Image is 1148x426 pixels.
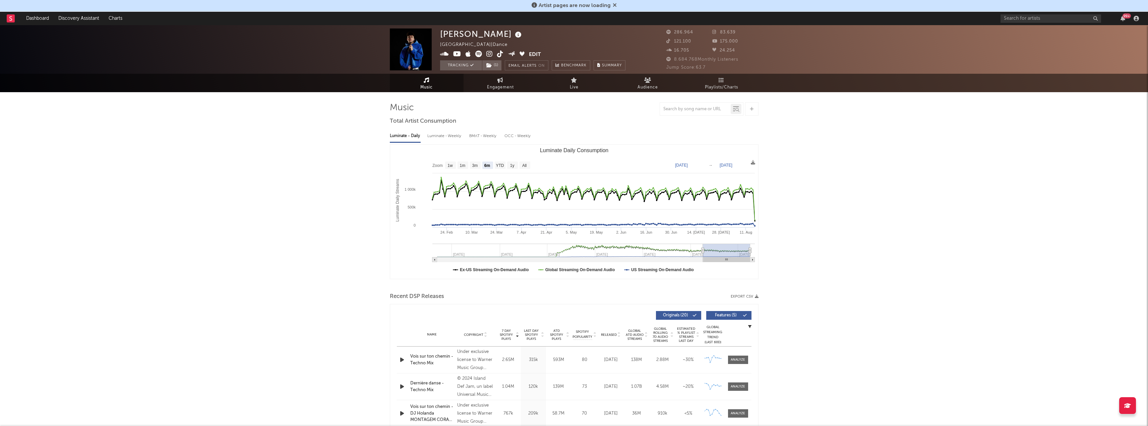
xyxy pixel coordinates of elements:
[656,311,701,320] button: Originals(20)
[505,60,548,70] button: Email AlertsOn
[706,311,751,320] button: Features(5)
[545,267,615,272] text: Global Streaming On-Demand Audio
[625,383,648,390] div: 1.07B
[566,230,577,234] text: 5. May
[675,163,688,168] text: [DATE]
[573,383,596,390] div: 73
[540,147,608,153] text: Luminate Daily Consumption
[390,130,421,142] div: Luminate - Daily
[464,333,483,337] span: Copyright
[410,404,454,423] div: Vois sur ton chemin - DJ Holanda MONTAGEM CORAL Remix
[712,30,736,35] span: 83.639
[651,410,674,417] div: 910k
[640,230,652,234] text: 16. Jun
[602,64,622,67] span: Summary
[484,163,490,168] text: 6m
[601,333,617,337] span: Released
[573,410,596,417] div: 70
[427,130,463,142] div: Luminate - Weekly
[440,41,515,49] div: [GEOGRAPHIC_DATA] | Dance
[666,30,693,35] span: 286.964
[720,163,732,168] text: [DATE]
[613,3,617,8] span: Dismiss
[711,313,741,317] span: Features ( 5 )
[685,74,759,92] a: Playlists/Charts
[666,48,689,53] span: 16.705
[496,163,504,168] text: YTD
[666,39,691,44] span: 121.100
[497,410,519,417] div: 767k
[616,230,626,234] text: 2. Jun
[611,74,685,92] a: Audience
[709,163,713,168] text: →
[570,83,579,92] span: Live
[665,230,677,234] text: 30. Jun
[631,267,694,272] text: US Streaming On-Demand Audio
[539,3,611,8] span: Artist pages are now loading
[1001,14,1101,23] input: Search for artists
[482,60,501,70] button: (1)
[687,230,705,234] text: 14. [DATE]
[390,74,464,92] a: Music
[712,39,738,44] span: 175.000
[548,383,569,390] div: 139M
[538,64,545,68] em: On
[703,325,723,345] div: Global Streaming Trend (Last 60D)
[410,380,454,393] div: Dernière danse - Techno Mix
[529,51,541,59] button: Edit
[731,295,759,299] button: Export CSV
[651,357,674,363] div: 2.88M
[404,187,416,191] text: 1 000k
[390,117,456,125] span: Total Artist Consumption
[497,383,519,390] div: 1.04M
[600,383,622,390] div: [DATE]
[408,205,416,209] text: 500k
[440,60,482,70] button: Tracking
[395,179,400,222] text: Luminate Daily Streams
[573,357,596,363] div: 80
[561,62,587,70] span: Benchmark
[677,357,700,363] div: ~ 30 %
[1121,16,1125,21] button: 99+
[540,230,552,234] text: 21. Apr
[660,313,691,317] span: Originals ( 20 )
[651,327,670,343] span: Global Rolling 7D Audio Streams
[523,357,544,363] div: 315k
[677,410,700,417] div: <5%
[537,74,611,92] a: Live
[432,163,443,168] text: Zoom
[487,83,514,92] span: Engagement
[497,357,519,363] div: 2.65M
[482,60,502,70] span: ( 1 )
[548,357,569,363] div: 593M
[651,383,674,390] div: 4.58M
[600,357,622,363] div: [DATE]
[523,329,540,341] span: Last Day Spotify Plays
[548,410,569,417] div: 58.7M
[54,12,104,25] a: Discovery Assistant
[638,83,658,92] span: Audience
[460,163,465,168] text: 1m
[522,163,526,168] text: All
[677,327,696,343] span: Estimated % Playlist Streams Last Day
[625,410,648,417] div: 36M
[410,353,454,366] a: Vois sur ton chemin - Techno Mix
[666,65,706,70] span: Jump Score: 63.7
[390,145,758,279] svg: Luminate Daily Consumption
[490,230,503,234] text: 24. Mar
[413,223,415,227] text: 0
[677,383,700,390] div: ~ 20 %
[440,230,452,234] text: 24. Feb
[523,410,544,417] div: 209k
[705,83,738,92] span: Playlists/Charts
[447,163,453,168] text: 1w
[660,107,731,112] input: Search by song name or URL
[104,12,127,25] a: Charts
[420,83,433,92] span: Music
[712,230,730,234] text: 28. [DATE]
[1123,13,1131,18] div: 99 +
[510,163,514,168] text: 1y
[739,230,752,234] text: 11. Aug
[390,293,444,301] span: Recent DSP Releases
